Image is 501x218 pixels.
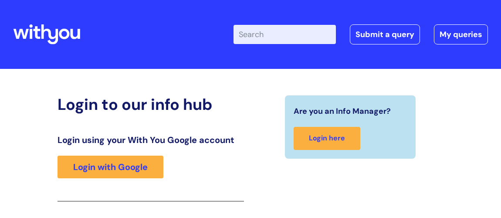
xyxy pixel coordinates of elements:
[350,24,420,44] a: Submit a query
[58,135,244,145] h3: Login using your With You Google account
[294,104,391,118] span: Are you an Info Manager?
[434,24,488,44] a: My queries
[294,127,360,150] a: Login here
[58,156,163,178] a: Login with Google
[234,25,336,44] input: Search
[58,95,244,114] h2: Login to our info hub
